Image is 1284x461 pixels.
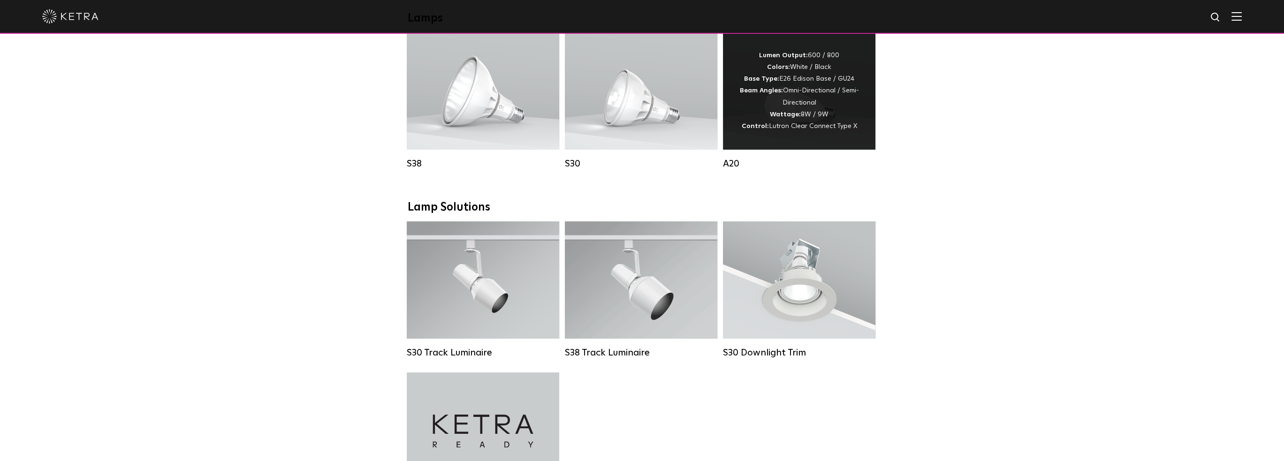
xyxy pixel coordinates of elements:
a: S30 Downlight Trim S30 Downlight Trim [723,221,875,358]
strong: Lumen Output: [759,52,808,59]
strong: Base Type: [744,76,779,82]
div: S30 [565,158,717,169]
a: S38 Lumen Output:1100Colors:White / BlackBase Type:E26 Edison Base / GU24Beam Angles:10° / 25° / ... [407,32,559,169]
div: Lamp Solutions [408,201,877,214]
strong: Control: [742,123,769,129]
strong: Wattage: [770,111,801,118]
div: A20 [723,158,875,169]
img: search icon [1210,12,1222,23]
img: ketra-logo-2019-white [42,9,99,23]
a: S30 Lumen Output:1100Colors:White / BlackBase Type:E26 Edison Base / GU24Beam Angles:15° / 25° / ... [565,32,717,169]
strong: Colors: [767,64,790,70]
a: S38 Track Luminaire Lumen Output:1100Colors:White / BlackBeam Angles:10° / 25° / 40° / 60°Wattage... [565,221,717,358]
a: S30 Track Luminaire Lumen Output:1100Colors:White / BlackBeam Angles:15° / 25° / 40° / 60° / 90°W... [407,221,559,358]
div: S38 Track Luminaire [565,347,717,358]
div: S30 Track Luminaire [407,347,559,358]
span: Lutron Clear Connect Type X [769,123,857,129]
strong: Beam Angles: [740,87,783,94]
a: A20 Lumen Output:600 / 800Colors:White / BlackBase Type:E26 Edison Base / GU24Beam Angles:Omni-Di... [723,32,875,169]
img: Hamburger%20Nav.svg [1231,12,1242,21]
div: S38 [407,158,559,169]
div: 600 / 800 White / Black E26 Edison Base / GU24 Omni-Directional / Semi-Directional 8W / 9W [737,50,861,132]
div: S30 Downlight Trim [723,347,875,358]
